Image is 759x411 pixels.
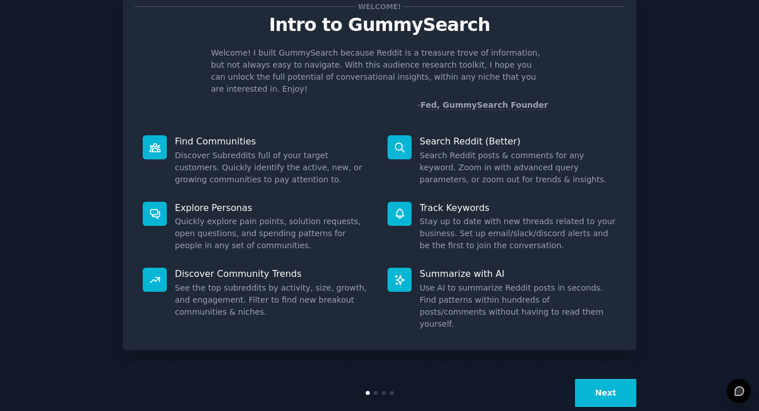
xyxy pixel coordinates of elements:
[175,216,371,252] dd: Quickly explore pain points, solution requests, open questions, and spending patterns for people ...
[420,135,616,147] p: Search Reddit (Better)
[420,150,616,186] dd: Search Reddit posts & comments for any keyword. Zoom in with advanced query parameters, or zoom o...
[175,150,371,186] dd: Discover Subreddits full of your target customers. Quickly identify the active, new, or growing c...
[420,282,616,330] dd: Use AI to summarize Reddit posts in seconds. Find patterns within hundreds of posts/comments with...
[420,100,548,110] a: Fed, GummySearch Founder
[135,15,624,35] p: Intro to GummySearch
[417,99,548,111] div: -
[175,282,371,318] dd: See the top subreddits by activity, size, growth, and engagement. Filter to find new breakout com...
[175,135,371,147] p: Find Communities
[420,202,616,214] p: Track Keywords
[356,1,403,13] span: Welcome!
[420,216,616,252] dd: Stay up to date with new threads related to your business. Set up email/slack/discord alerts and ...
[420,268,616,280] p: Summarize with AI
[175,202,371,214] p: Explore Personas
[211,47,548,95] p: Welcome! I built GummySearch because Reddit is a treasure trove of information, but not always ea...
[175,268,371,280] p: Discover Community Trends
[575,379,636,407] button: Next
